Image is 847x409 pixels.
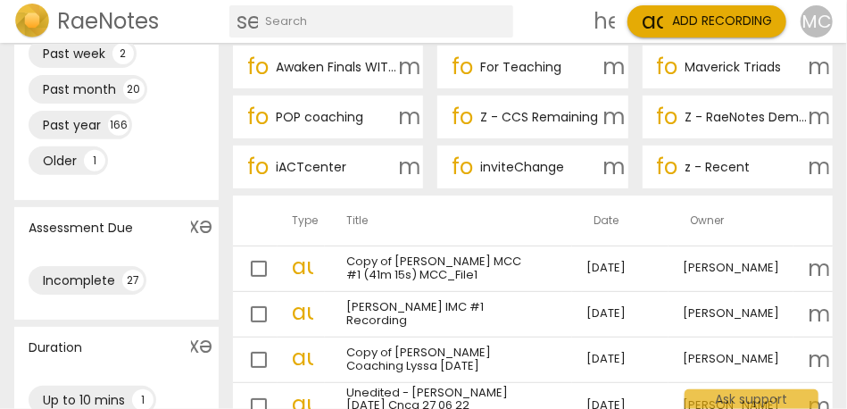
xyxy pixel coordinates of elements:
[808,304,829,325] span: more_vert
[346,301,522,328] a: [PERSON_NAME] IMC #1 Recording
[346,255,522,282] a: Copy of [PERSON_NAME] MCC #1 (41m 15s) MCC_File1
[84,150,105,171] div: 1
[627,5,786,38] button: Upload
[191,217,212,238] span: expand_more
[123,79,145,100] div: 20
[276,108,398,127] p: POP coaching
[188,214,215,241] button: Show more
[276,158,398,177] p: iACTcenter
[603,156,625,178] span: more_vert
[668,196,793,246] th: Owner
[480,58,602,77] p: For Teaching
[112,43,134,64] div: 2
[642,11,663,32] span: add
[685,389,818,409] div: Ask support
[191,337,212,358] span: expand_more
[346,346,522,373] a: Copy of [PERSON_NAME] Coaching Lyssa [DATE]
[480,108,602,127] p: Z - CCS Remaining
[29,219,133,238] p: Assessment Due
[801,5,833,38] button: MC
[14,4,50,39] img: Logo
[276,58,398,77] p: Awaken Finals WITH NOTES
[278,196,325,246] th: Type
[603,106,625,128] span: more_vert
[247,56,269,78] span: folder
[43,152,77,170] div: Older
[588,5,620,38] a: Help
[247,106,269,128] span: folder
[122,270,144,291] div: 27
[642,11,772,32] span: Add recording
[808,106,829,128] span: more_vert
[325,196,572,246] th: Title
[43,271,115,289] div: Incomplete
[808,156,829,178] span: more_vert
[108,114,129,136] div: 166
[57,9,159,34] h2: RaeNotes
[14,4,215,39] a: LogoRaeNotes
[683,262,779,275] div: [PERSON_NAME]
[683,307,779,321] div: [PERSON_NAME]
[398,56,419,78] span: more_vert
[43,391,125,409] div: Up to 10 mins
[247,156,269,178] span: folder
[188,334,215,361] button: Show more
[572,337,668,382] td: [DATE]
[808,258,829,280] span: more_vert
[43,80,116,98] div: Past month
[808,56,829,78] span: more_vert
[808,349,829,371] span: more_vert
[292,302,313,323] span: audiotrack
[237,11,258,32] span: search
[603,56,625,78] span: more_vert
[683,353,779,366] div: [PERSON_NAME]
[43,116,101,134] div: Past year
[572,196,668,246] th: Date
[398,106,419,128] span: more_vert
[398,156,419,178] span: more_vert
[265,7,506,36] input: Search
[685,58,808,77] p: Maverick Triads
[572,246,668,291] td: [DATE]
[572,291,668,337] td: [DATE]
[657,56,678,78] span: folder
[29,338,82,357] p: Duration
[657,106,678,128] span: folder
[452,56,473,78] span: folder
[452,156,473,178] span: folder
[292,347,313,369] span: audiotrack
[657,156,678,178] span: folder
[594,11,615,32] span: help
[480,158,602,177] p: inviteChange
[452,106,473,128] span: folder
[685,158,808,177] p: z - Recent
[43,45,105,63] div: Past week
[292,256,313,278] span: audiotrack
[685,108,808,127] p: Z - RaeNotes Demos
